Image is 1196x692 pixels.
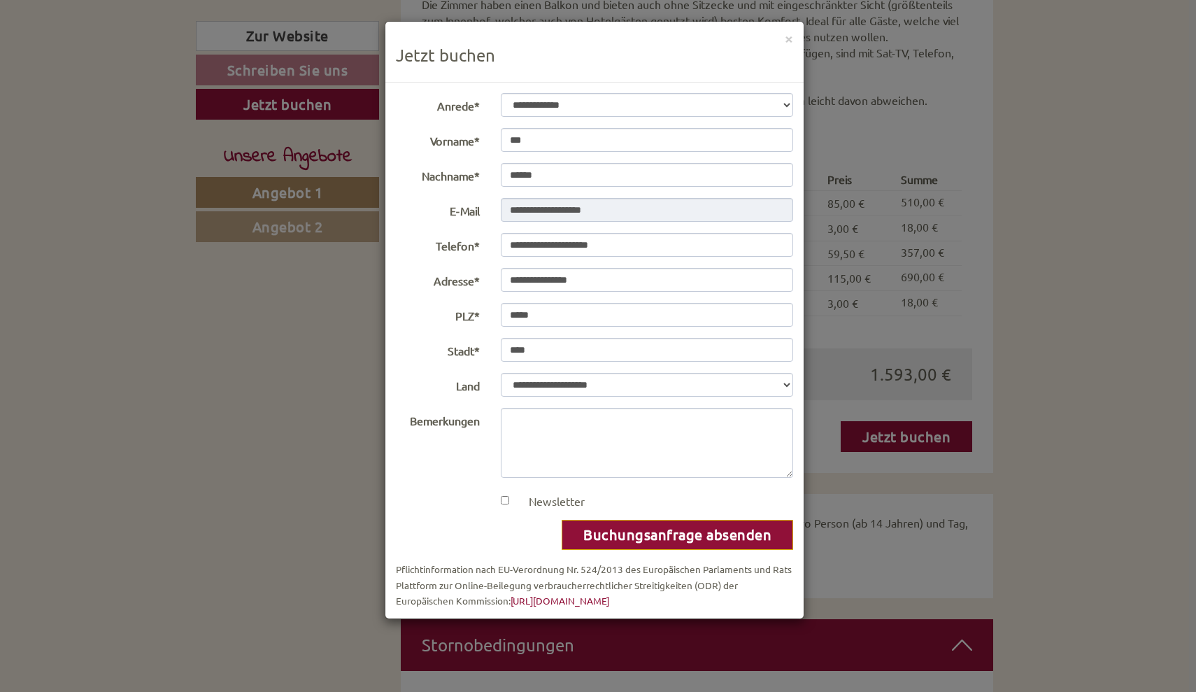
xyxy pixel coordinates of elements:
small: Pflichtinformation nach EU-Verordnung Nr. 524/2013 des Europäischen Parlaments und Rats Plattform... [396,563,792,607]
label: Newsletter [515,493,585,509]
label: Vorname* [385,128,490,149]
a: [URL][DOMAIN_NAME] [511,594,609,607]
button: Buchungsanfrage absenden [562,520,793,550]
h3: Jetzt buchen [396,46,793,64]
div: Guten Tag, wie können wir Ihnen helfen? [10,38,230,80]
button: Senden [457,362,551,393]
label: Land [385,373,490,394]
label: Nachname* [385,163,490,184]
div: Dienstag [242,10,310,34]
button: × [785,31,793,45]
label: Stadt* [385,338,490,359]
div: Vielen dank für die Angebot. Haben sie bitte wohl auch eine grössere Alternative mit 2 Zimmer? [196,83,541,141]
label: Adresse* [385,268,490,289]
label: Bemerkungen [385,408,490,429]
div: Sie [203,86,530,97]
small: 08:11 [203,129,530,139]
label: Anrede* [385,93,490,114]
label: E-Mail [385,198,490,219]
div: Hotel Heinz [21,41,223,52]
label: Telefon* [385,233,490,254]
small: 08:10 [21,68,223,78]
